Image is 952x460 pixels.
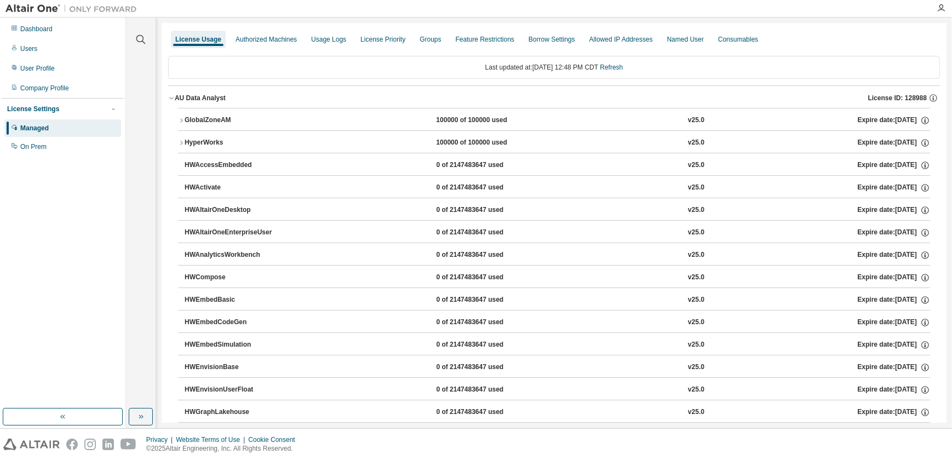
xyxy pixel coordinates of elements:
[185,176,930,200] button: HWActivate0 of 2147483647 usedv25.0Expire date:[DATE]
[20,84,69,93] div: Company Profile
[436,138,535,148] div: 100000 of 100000 used
[857,318,930,327] div: Expire date: [DATE]
[688,295,704,305] div: v25.0
[185,160,283,170] div: HWAccessEmbedded
[175,35,221,44] div: License Usage
[178,108,930,133] button: GlobalZoneAM100000 of 100000 usedv25.0Expire date:[DATE]
[857,385,930,395] div: Expire date: [DATE]
[360,35,405,44] div: License Priority
[146,435,176,444] div: Privacy
[529,35,575,44] div: Borrow Settings
[121,439,136,450] img: youtube.svg
[185,273,283,283] div: HWCompose
[84,439,96,450] img: instagram.svg
[185,243,930,267] button: HWAnalyticsWorkbench0 of 2147483647 usedv25.0Expire date:[DATE]
[176,435,248,444] div: Website Terms of Use
[20,25,53,33] div: Dashboard
[185,183,283,193] div: HWActivate
[436,363,535,372] div: 0 of 2147483647 used
[857,228,930,238] div: Expire date: [DATE]
[857,363,930,372] div: Expire date: [DATE]
[667,35,703,44] div: Named User
[185,116,283,125] div: GlobalZoneAM
[185,363,283,372] div: HWEnvisionBase
[436,250,535,260] div: 0 of 2147483647 used
[185,407,283,417] div: HWGraphLakehouse
[857,340,930,350] div: Expire date: [DATE]
[185,340,283,350] div: HWEmbedSimulation
[436,205,535,215] div: 0 of 2147483647 used
[436,295,535,305] div: 0 of 2147483647 used
[185,138,283,148] div: HyperWorks
[185,400,930,424] button: HWGraphLakehouse0 of 2147483647 usedv25.0Expire date:[DATE]
[236,35,297,44] div: Authorized Machines
[688,385,704,395] div: v25.0
[185,355,930,380] button: HWEnvisionBase0 of 2147483647 usedv25.0Expire date:[DATE]
[185,385,283,395] div: HWEnvisionUserFloat
[688,273,704,283] div: v25.0
[185,378,930,402] button: HWEnvisionUserFloat0 of 2147483647 usedv25.0Expire date:[DATE]
[436,385,535,395] div: 0 of 2147483647 used
[185,198,930,222] button: HWAltairOneDesktop0 of 2147483647 usedv25.0Expire date:[DATE]
[436,228,535,238] div: 0 of 2147483647 used
[688,116,704,125] div: v25.0
[20,124,49,133] div: Managed
[185,153,930,177] button: HWAccessEmbedded0 of 2147483647 usedv25.0Expire date:[DATE]
[436,407,535,417] div: 0 of 2147483647 used
[688,160,704,170] div: v25.0
[688,138,704,148] div: v25.0
[688,363,704,372] div: v25.0
[178,131,930,155] button: HyperWorks100000 of 100000 usedv25.0Expire date:[DATE]
[456,35,514,44] div: Feature Restrictions
[185,333,930,357] button: HWEmbedSimulation0 of 2147483647 usedv25.0Expire date:[DATE]
[857,407,930,417] div: Expire date: [DATE]
[185,311,930,335] button: HWEmbedCodeGen0 of 2147483647 usedv25.0Expire date:[DATE]
[688,250,704,260] div: v25.0
[688,205,704,215] div: v25.0
[858,138,930,148] div: Expire date: [DATE]
[718,35,758,44] div: Consumables
[185,266,930,290] button: HWCompose0 of 2147483647 usedv25.0Expire date:[DATE]
[185,205,283,215] div: HWAltairOneDesktop
[20,142,47,151] div: On Prem
[436,183,535,193] div: 0 of 2147483647 used
[688,183,704,193] div: v25.0
[66,439,78,450] img: facebook.svg
[185,221,930,245] button: HWAltairOneEnterpriseUser0 of 2147483647 usedv25.0Expire date:[DATE]
[3,439,60,450] img: altair_logo.svg
[857,295,930,305] div: Expire date: [DATE]
[175,94,226,102] div: AU Data Analyst
[20,64,55,73] div: User Profile
[420,35,441,44] div: Groups
[688,318,704,327] div: v25.0
[436,273,535,283] div: 0 of 2147483647 used
[185,228,283,238] div: HWAltairOneEnterpriseUser
[868,94,927,102] span: License ID: 128988
[185,250,283,260] div: HWAnalyticsWorkbench
[185,295,283,305] div: HWEmbedBasic
[857,273,930,283] div: Expire date: [DATE]
[589,35,653,44] div: Allowed IP Addresses
[857,250,930,260] div: Expire date: [DATE]
[7,105,59,113] div: License Settings
[688,340,704,350] div: v25.0
[5,3,142,14] img: Altair One
[436,318,535,327] div: 0 of 2147483647 used
[436,160,535,170] div: 0 of 2147483647 used
[688,228,704,238] div: v25.0
[185,288,930,312] button: HWEmbedBasic0 of 2147483647 usedv25.0Expire date:[DATE]
[311,35,346,44] div: Usage Logs
[436,340,535,350] div: 0 of 2147483647 used
[20,44,37,53] div: Users
[146,444,302,453] p: © 2025 Altair Engineering, Inc. All Rights Reserved.
[857,205,930,215] div: Expire date: [DATE]
[168,86,940,110] button: AU Data AnalystLicense ID: 128988
[857,160,930,170] div: Expire date: [DATE]
[600,64,623,71] a: Refresh
[858,116,930,125] div: Expire date: [DATE]
[168,56,940,79] div: Last updated at: [DATE] 12:48 PM CDT
[436,116,535,125] div: 100000 of 100000 used
[185,318,283,327] div: HWEmbedCodeGen
[857,183,930,193] div: Expire date: [DATE]
[248,435,301,444] div: Cookie Consent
